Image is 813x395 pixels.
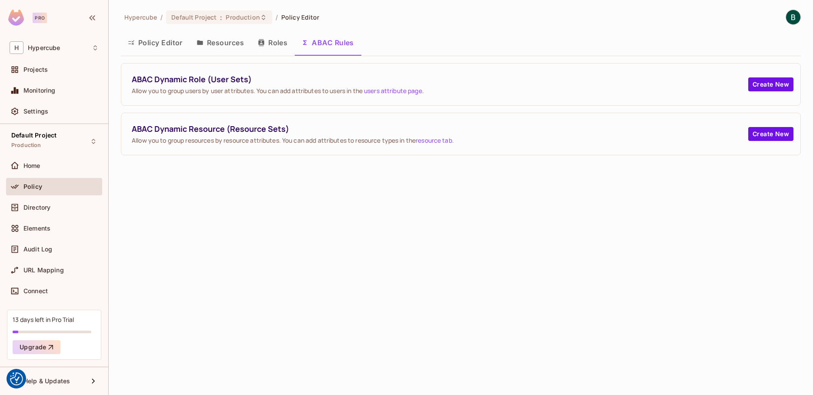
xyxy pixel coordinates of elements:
span: Default Project [171,13,217,21]
button: Upgrade [13,340,60,354]
li: / [160,13,163,21]
span: H [10,41,23,54]
span: Projects [23,66,48,73]
button: Create New [748,77,793,91]
span: Settings [23,108,48,115]
span: Production [226,13,260,21]
button: Policy Editor [121,32,190,54]
button: ABAC Rules [294,32,361,54]
span: Help & Updates [23,378,70,385]
span: Elements [23,225,50,232]
img: SReyMgAAAABJRU5ErkJggg== [8,10,24,26]
span: Allow you to group resources by resource attributes. You can add attributes to resource types in ... [132,136,748,144]
img: Revisit consent button [10,372,23,385]
span: Workspace: Hypercube [28,44,60,51]
span: Production [11,142,41,149]
span: Connect [23,288,48,295]
span: Allow you to group users by user attributes. You can add attributes to users in the . [132,87,748,95]
li: / [276,13,278,21]
span: ABAC Dynamic Role (User Sets) [132,74,748,85]
div: 13 days left in Pro Trial [13,315,74,324]
img: Bogdan Adam [786,10,800,24]
span: Default Project [11,132,57,139]
span: Directory [23,204,50,211]
span: Monitoring [23,87,56,94]
span: : [220,14,223,21]
a: resource tab [416,136,452,144]
span: URL Mapping [23,267,64,274]
span: Home [23,162,40,169]
button: Consent Preferences [10,372,23,385]
button: Create New [748,127,793,141]
a: users attribute page [364,87,422,95]
span: the active workspace [124,13,157,21]
span: Policy Editor [281,13,320,21]
div: Pro [33,13,47,23]
button: Resources [190,32,251,54]
span: Audit Log [23,246,52,253]
span: ABAC Dynamic Resource (Resource Sets) [132,124,748,134]
span: Policy [23,183,42,190]
button: Roles [251,32,294,54]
